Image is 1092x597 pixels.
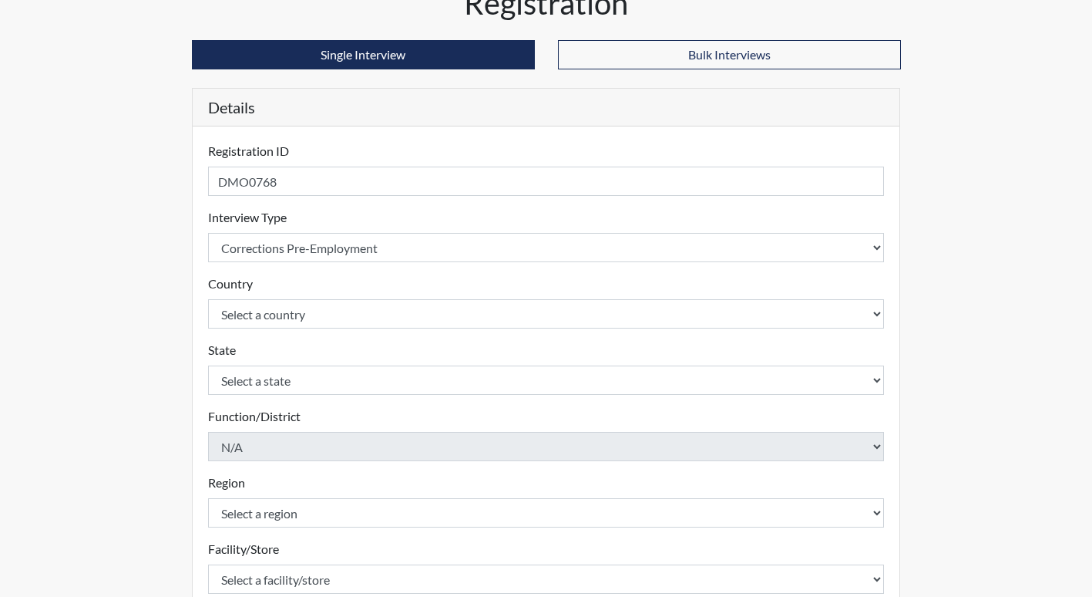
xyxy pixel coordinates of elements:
[208,167,885,196] input: Insert a Registration ID, which needs to be a unique alphanumeric value for each interviewee
[193,89,900,126] h5: Details
[208,474,245,492] label: Region
[208,275,253,293] label: Country
[192,40,535,69] button: Single Interview
[208,407,301,426] label: Function/District
[208,208,287,227] label: Interview Type
[558,40,901,69] button: Bulk Interviews
[208,142,289,160] label: Registration ID
[208,341,236,359] label: State
[208,540,279,558] label: Facility/Store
